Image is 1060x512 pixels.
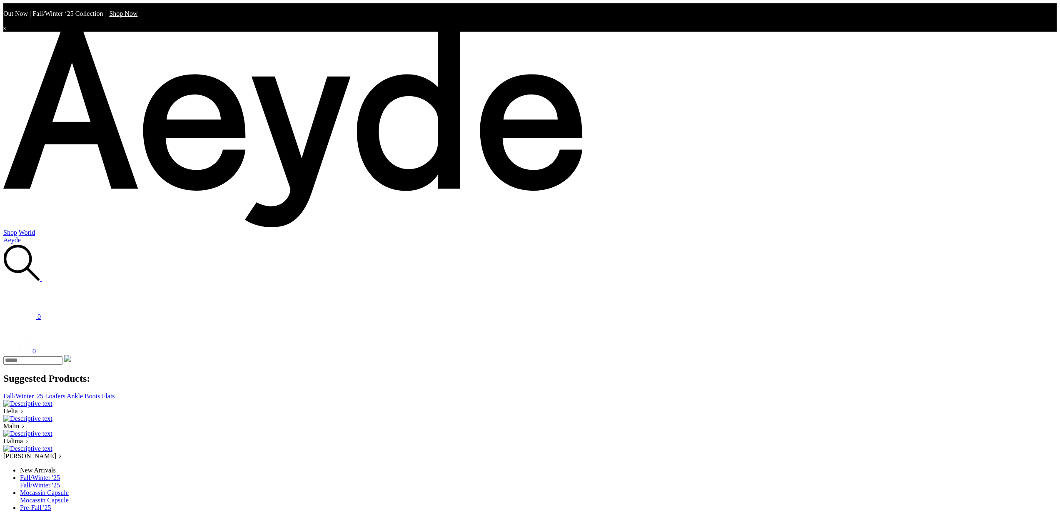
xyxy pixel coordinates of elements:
[20,474,60,481] a: Fall/Winter '25
[21,424,25,428] img: svg%3E
[58,454,62,458] img: svg%3E
[3,10,1057,17] p: Out Now | Fall/Winter ‘25 Collection
[20,489,69,496] a: Mocassin Capsule
[3,437,23,445] span: Halima
[20,504,51,511] a: Pre-Fall '25
[20,467,56,474] span: New Arrivals
[102,393,115,400] a: Flats
[3,445,52,452] img: Descriptive text
[3,236,21,244] a: Aeyde
[3,283,1057,321] a: 0
[3,452,56,460] span: [PERSON_NAME]
[109,10,137,17] span: Navigate to /collections/new-in
[25,439,29,443] img: svg%3E
[20,497,69,504] a: Mocassin Capsule
[3,229,17,236] a: Shop
[3,415,52,423] img: Descriptive text
[3,408,24,415] a: Helia
[3,437,29,445] a: Halima
[3,400,52,408] img: Descriptive text
[3,430,52,437] img: Descriptive text
[32,348,36,355] span: 0
[3,452,62,460] a: [PERSON_NAME]
[45,393,65,400] a: Loafers
[20,482,60,489] a: Fall/Winter '25
[37,313,41,320] span: 0
[3,423,19,430] span: Malin
[19,229,35,236] a: World
[20,409,24,413] img: svg%3E
[3,393,43,400] a: Fall/Winter '25
[64,355,71,362] img: close.svg
[67,393,100,400] a: Ankle Boots
[3,408,18,415] span: Helia
[3,423,25,430] a: Malin
[3,373,1057,384] h2: Suggested Products:
[20,348,36,355] a: 0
